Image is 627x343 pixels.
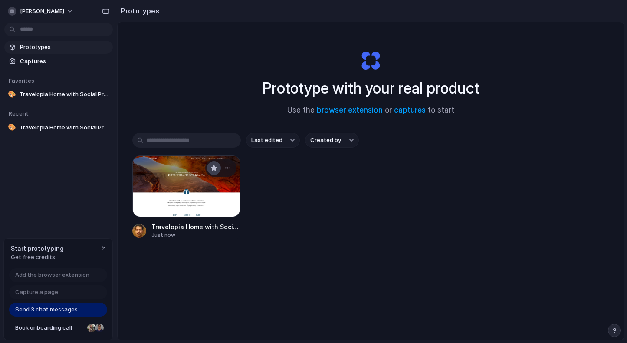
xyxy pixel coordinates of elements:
div: 🎨 [8,123,16,132]
span: Capture a page [15,288,58,297]
span: Captures [20,57,109,66]
span: Send 3 chat messages [15,305,78,314]
button: Last edited [246,133,300,148]
a: 🎨Travelopia Home with Social Proof Section [4,121,113,134]
span: Travelopia Home with Social Proof Section [151,222,241,231]
a: Book onboarding call [9,321,107,335]
button: [PERSON_NAME] [4,4,78,18]
span: Favorites [9,77,34,84]
span: Add the browser extension [15,271,89,279]
h1: Prototype with your real product [263,77,479,100]
div: Christian Iacullo [94,323,105,333]
span: Created by [310,136,341,145]
span: Book onboarding call [15,324,84,332]
span: Recent [9,110,29,117]
a: browser extension [317,106,383,114]
span: Start prototyping [11,244,64,253]
span: Travelopia Home with Social Proof Section [20,123,109,132]
span: Last edited [251,136,282,145]
div: 🎨 [8,90,16,99]
a: 🎨Travelopia Home with Social Proof Section [4,88,113,101]
span: Use the or to start [287,105,454,116]
a: captures [394,106,426,114]
a: Captures [4,55,113,68]
span: [PERSON_NAME] [20,7,64,16]
button: Created by [305,133,359,148]
span: Get free credits [11,253,64,262]
h2: Prototypes [117,6,159,16]
span: Travelopia Home with Social Proof Section [20,90,109,99]
a: Travelopia Home with Social Proof SectionTravelopia Home with Social Proof SectionJust now [132,155,241,239]
div: Just now [151,231,241,239]
a: Prototypes [4,41,113,54]
span: Prototypes [20,43,109,52]
div: Nicole Kubica [86,323,97,333]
